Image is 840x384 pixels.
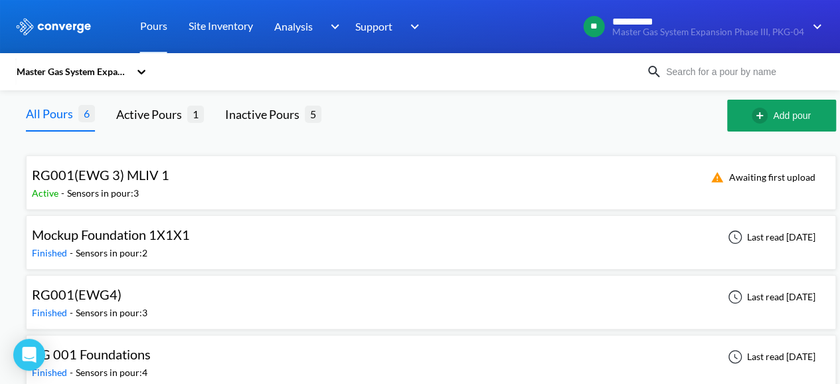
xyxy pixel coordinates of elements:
[26,290,836,302] a: RG001(EWG4)Finished-Sensors in pour:3Last read [DATE]
[727,100,836,132] button: Add pour
[402,19,423,35] img: downArrow.svg
[26,231,836,242] a: Mockup Foundation 1X1X1Finished-Sensors in pour:2Last read [DATE]
[26,104,78,123] div: All Pours
[32,227,190,242] span: Mockup Foundation 1X1X1
[70,247,76,258] span: -
[720,229,819,245] div: Last read [DATE]
[32,307,70,318] span: Finished
[32,247,70,258] span: Finished
[70,367,76,378] span: -
[13,339,45,371] div: Open Intercom Messenger
[225,105,305,124] div: Inactive Pours
[32,346,151,362] span: RG 001 Foundations
[15,64,129,79] div: Master Gas System Expansion Phase III, PKG-04
[116,105,187,124] div: Active Pours
[274,18,313,35] span: Analysis
[703,169,819,185] div: Awaiting first upload
[76,246,147,260] div: Sensors in pour: 2
[32,286,122,302] span: RG001(EWG4)
[26,350,836,361] a: RG 001 FoundationsFinished-Sensors in pour:4Last read [DATE]
[32,367,70,378] span: Finished
[76,306,147,320] div: Sensors in pour: 3
[76,365,147,380] div: Sensors in pour: 4
[646,64,662,80] img: icon-search.svg
[61,187,67,199] span: -
[26,171,836,182] a: RG001(EWG 3) MLIV 1Active-Sensors in pour:3Awaiting first upload
[752,108,773,124] img: add-circle-outline.svg
[720,289,819,305] div: Last read [DATE]
[15,18,92,35] img: logo_ewhite.svg
[662,64,823,79] input: Search for a pour by name
[32,187,61,199] span: Active
[355,18,392,35] span: Support
[804,19,825,35] img: downArrow.svg
[187,106,204,122] span: 1
[321,19,343,35] img: downArrow.svg
[305,106,321,122] span: 5
[78,105,95,122] span: 6
[32,167,169,183] span: RG001(EWG 3) MLIV 1
[720,349,819,365] div: Last read [DATE]
[67,186,139,201] div: Sensors in pour: 3
[612,27,804,37] span: Master Gas System Expansion Phase III, PKG-04
[70,307,76,318] span: -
